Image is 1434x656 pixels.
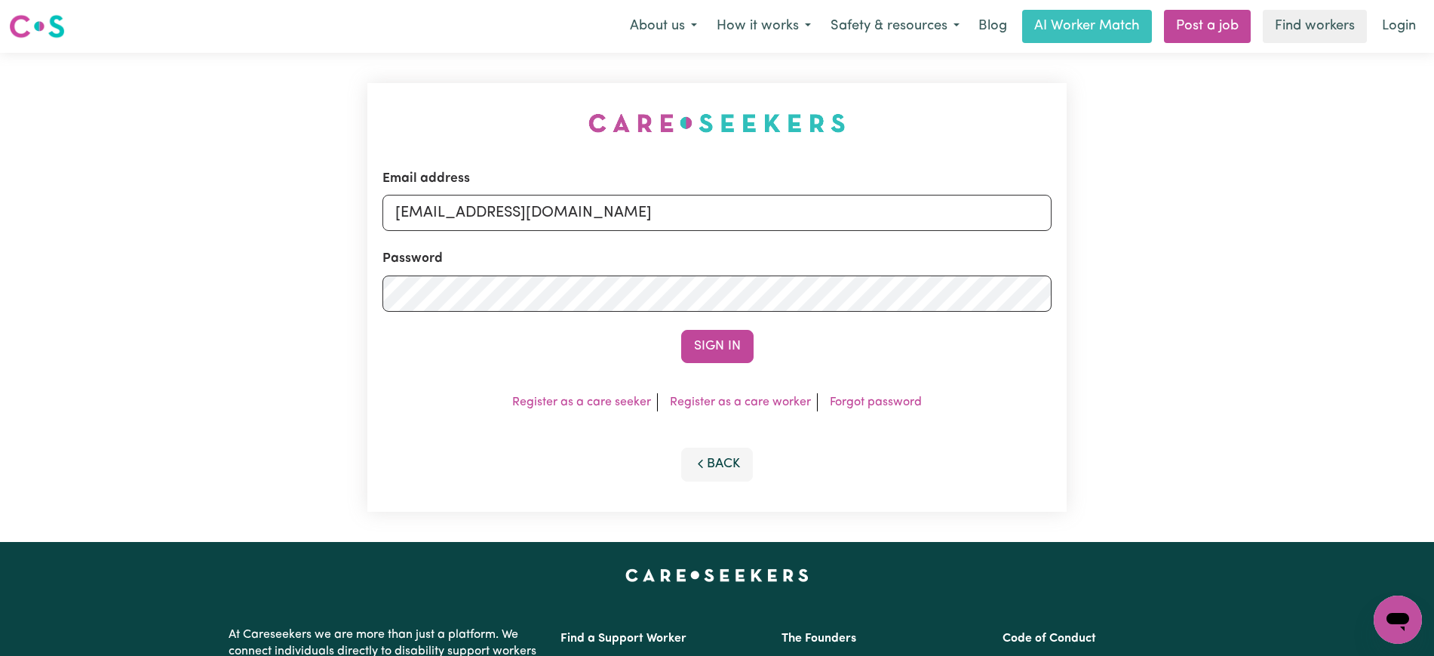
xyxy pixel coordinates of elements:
a: Blog [969,10,1016,43]
a: Register as a care worker [670,396,811,408]
iframe: Button to launch messaging window [1374,596,1422,644]
label: Password [382,249,443,269]
a: Code of Conduct [1003,633,1096,645]
a: The Founders [781,633,856,645]
img: Careseekers logo [9,13,65,40]
button: How it works [707,11,821,42]
a: Find a Support Worker [560,633,686,645]
input: Email address [382,195,1052,231]
a: Forgot password [830,396,922,408]
a: Login [1373,10,1425,43]
a: Find workers [1263,10,1367,43]
button: Safety & resources [821,11,969,42]
a: Careseekers home page [625,569,809,581]
button: About us [620,11,707,42]
a: AI Worker Match [1022,10,1152,43]
button: Sign In [681,330,754,363]
a: Post a job [1164,10,1251,43]
a: Register as a care seeker [512,396,651,408]
button: Back [681,448,754,481]
a: Careseekers logo [9,9,65,44]
label: Email address [382,169,470,189]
